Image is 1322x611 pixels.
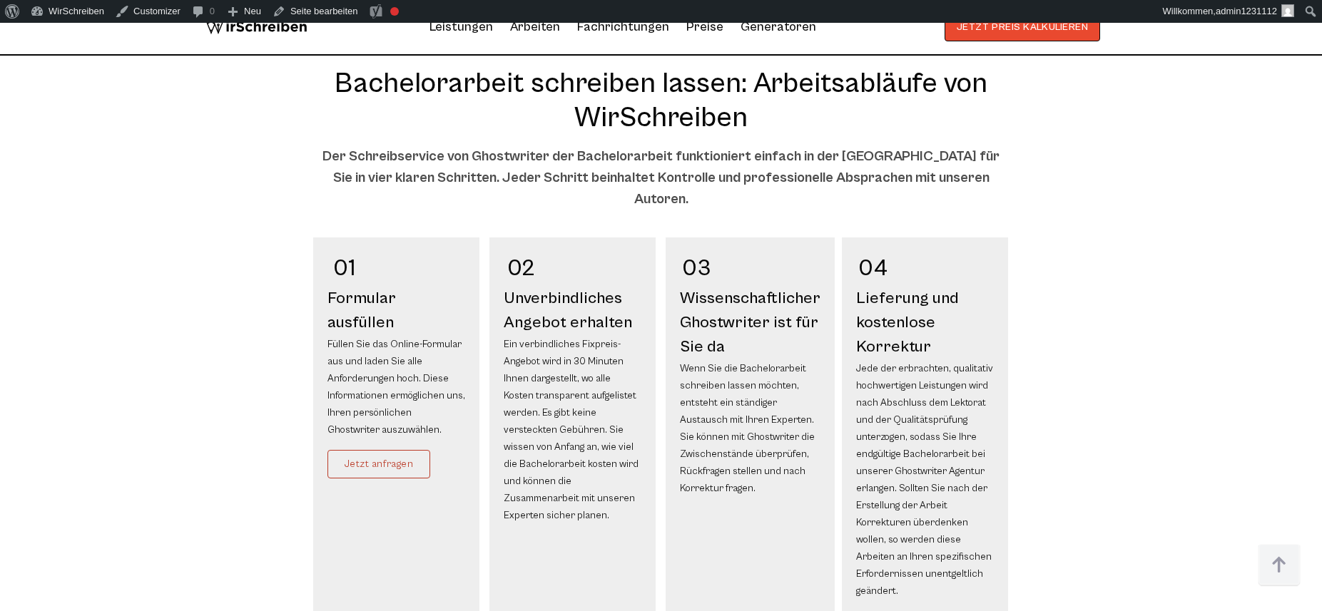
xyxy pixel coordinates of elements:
[504,336,641,524] p: Ein verbindliches Fixpreis-Angebot wird in 30 Minuten Ihnen dargestellt, wo alle Kosten transpare...
[504,252,641,334] h3: Unverbindliches Angebot erhalten
[327,252,465,334] h3: Formular ausfüllen
[680,252,820,359] h3: Wissenschaftlicher Ghostwriter ist für Sie da
[1258,544,1301,587] img: button top
[390,7,399,16] div: Verbesserungsbedarf
[205,13,307,41] img: logo wirschreiben
[313,66,1010,135] h2: Bachelorarbeit schreiben lassen: Arbeitsabläufe von WirSchreiben
[856,363,993,597] span: Jede der erbrachten, qualitativ hochwertigen Leistungen wird nach Abschluss dem Lektorat und der ...
[327,336,465,438] p: Füllen Sie das Online-Formular aus und laden Sie alle Anforderungen hoch. Diese Informationen erm...
[313,146,1010,210] div: Der Schreibservice von Ghostwriter der Bachelorarbeit funktioniert einfach in der [GEOGRAPHIC_DAT...
[680,360,820,497] p: Wenn Sie die Bachelorarbeit schreiben lassen möchten, entsteht ein ständiger Austausch mit Ihren ...
[945,13,1101,41] button: JETZT PREIS KALKULIEREN
[1216,6,1277,16] span: admin1231112
[856,252,994,359] h3: Lieferung und kostenlose Korrektur
[345,458,414,470] span: Jetzt anfragen
[686,19,723,34] a: Preise
[327,450,431,478] a: Jetzt anfragen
